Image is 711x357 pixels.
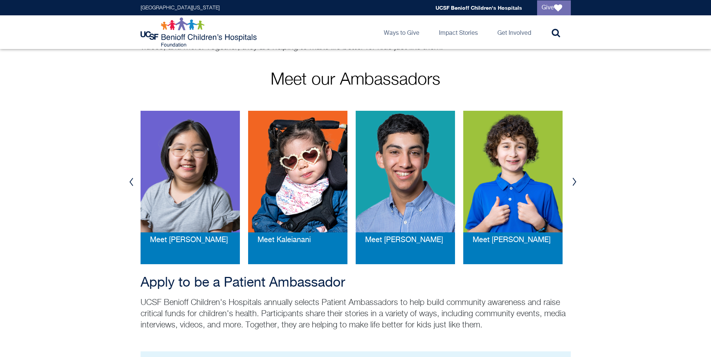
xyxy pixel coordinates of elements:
[537,0,571,15] a: Give
[126,171,137,193] button: Previous
[569,171,580,193] button: Next
[365,236,443,244] span: Meet [PERSON_NAME]
[463,111,563,232] img: rhydian-web_0.png
[141,297,571,331] p: UCSF Benioff Children's Hospitals annually selects Patient Ambassadors to help build community aw...
[473,236,551,244] span: Meet [PERSON_NAME]
[473,236,551,244] a: Meet [PERSON_NAME]
[141,5,220,10] a: [GEOGRAPHIC_DATA][US_STATE]
[436,4,522,11] a: UCSF Benioff Children's Hospitals
[141,71,571,88] p: Meet our Ambassadors
[433,15,484,49] a: Impact Stories
[257,236,311,244] a: Meet Kaleianani
[365,236,443,244] a: Meet [PERSON_NAME]
[257,236,311,244] span: Meet Kaleianani
[150,236,228,244] span: Meet [PERSON_NAME]
[150,236,228,244] a: Meet [PERSON_NAME]
[378,15,425,49] a: Ways to Give
[248,111,347,232] img: kaleiani-web.png
[141,111,240,232] img: ashley-web_0.png
[141,17,259,47] img: Logo for UCSF Benioff Children's Hospitals Foundation
[491,15,537,49] a: Get Involved
[141,275,571,290] h2: Apply to be a Patient Ambassador
[356,111,455,232] img: dilan-web_0.png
